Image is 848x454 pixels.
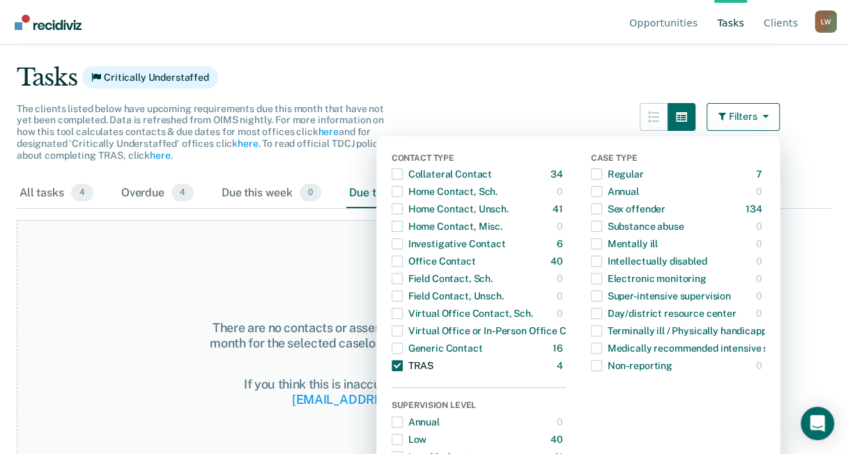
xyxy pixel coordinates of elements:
[392,163,492,185] div: Collateral Contact
[208,377,589,407] div: If you think this is inaccurate, please contact support at .
[550,163,566,185] div: 34
[557,180,566,203] div: 0
[557,285,566,307] div: 0
[801,407,834,440] div: Open Intercom Messenger
[553,198,566,220] div: 41
[591,337,815,359] div: Medically recommended intensive supervision
[392,153,566,166] div: Contact Type
[756,163,765,185] div: 7
[756,180,765,203] div: 0
[756,285,765,307] div: 0
[557,411,566,433] div: 0
[392,267,493,290] div: Field Contact, Sch.
[392,320,596,342] div: Virtual Office or In-Person Office Contact
[392,250,476,272] div: Office Contact
[815,10,837,33] button: Profile dropdown button
[557,215,566,237] div: 0
[392,428,427,451] div: Low
[756,267,765,290] div: 0
[591,354,672,377] div: Non-reporting
[815,10,837,33] div: L W
[82,66,218,88] span: Critically Understaffed
[746,198,765,220] div: 134
[550,428,566,451] div: 40
[171,184,194,202] span: 4
[346,178,456,209] div: Due this month0
[553,337,566,359] div: 16
[392,400,566,413] div: Supervision Level
[591,215,684,237] div: Substance abuse
[591,302,737,324] div: Day/district resource center
[392,198,509,220] div: Home Contact, Unsch.
[392,285,504,307] div: Field Contact, Unsch.
[392,233,506,255] div: Investigative Contact
[17,178,96,209] div: All tasks4
[208,320,589,366] div: There are no contacts or assessments currently due within the next month for the selected caseloa...
[591,250,707,272] div: Intellectually disabled
[550,250,566,272] div: 40
[17,63,831,92] div: Tasks
[557,302,566,324] div: 0
[591,153,765,166] div: Case Type
[17,103,384,161] span: The clients listed below have upcoming requirements due this month that have not yet been complet...
[392,337,483,359] div: Generic Contact
[756,302,765,324] div: 0
[118,178,196,209] div: Overdue4
[707,103,780,131] button: Filters
[219,178,324,209] div: Due this week0
[300,184,321,202] span: 0
[292,392,502,407] a: [EMAIL_ADDRESS][DOMAIN_NAME]
[392,302,533,324] div: Virtual Office Contact, Sch.
[392,354,433,377] div: TRAS
[591,180,639,203] div: Annual
[318,126,338,137] a: here
[756,215,765,237] div: 0
[392,180,498,203] div: Home Contact, Sch.
[557,354,566,377] div: 4
[238,138,258,149] a: here
[557,267,566,290] div: 0
[150,150,170,161] a: here
[756,354,765,377] div: 0
[591,198,665,220] div: Sex offender
[71,184,93,202] span: 4
[756,250,765,272] div: 0
[756,233,765,255] div: 0
[392,411,440,433] div: Annual
[557,233,566,255] div: 6
[15,15,82,30] img: Recidiviz
[591,285,731,307] div: Super-intensive supervision
[591,163,644,185] div: Regular
[591,267,707,290] div: Electronic monitoring
[392,215,502,237] div: Home Contact, Misc.
[591,320,778,342] div: Terminally ill / Physically handicapped
[591,233,658,255] div: Mentally ill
